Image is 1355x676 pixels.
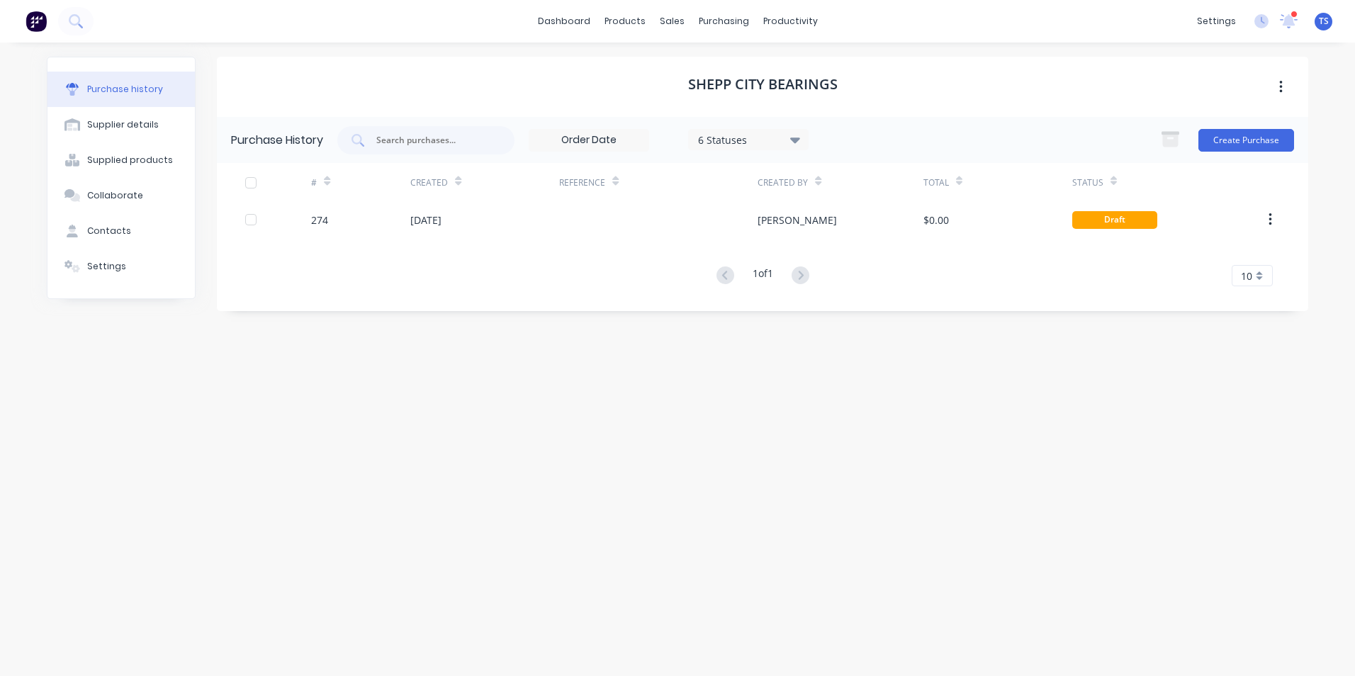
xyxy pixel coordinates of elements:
button: Collaborate [47,178,195,213]
div: 6 Statuses [698,132,799,147]
div: purchasing [692,11,756,32]
div: Purchase history [87,83,163,96]
div: $0.00 [923,213,949,227]
div: Draft [1072,211,1157,229]
div: Collaborate [87,189,143,202]
div: Created By [758,176,808,189]
div: # [311,176,317,189]
span: 10 [1241,269,1252,283]
a: dashboard [531,11,597,32]
button: Contacts [47,213,195,249]
div: products [597,11,653,32]
div: productivity [756,11,825,32]
div: Reference [559,176,605,189]
button: Supplied products [47,142,195,178]
div: settings [1190,11,1243,32]
div: Purchase History [231,132,323,149]
input: Order Date [529,130,648,151]
button: Create Purchase [1198,129,1294,152]
button: Settings [47,249,195,284]
div: Settings [87,260,126,273]
div: 274 [311,213,328,227]
div: [PERSON_NAME] [758,213,837,227]
div: Total [923,176,949,189]
button: Purchase history [47,72,195,107]
img: Factory [26,11,47,32]
div: Supplied products [87,154,173,167]
div: sales [653,11,692,32]
div: Status [1072,176,1103,189]
div: 1 of 1 [753,266,773,286]
input: Search purchases... [375,133,493,147]
h1: Shepp City Bearings [688,76,838,93]
div: Created [410,176,448,189]
div: Supplier details [87,118,159,131]
button: Supplier details [47,107,195,142]
span: TS [1319,15,1329,28]
div: Contacts [87,225,131,237]
div: [DATE] [410,213,442,227]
